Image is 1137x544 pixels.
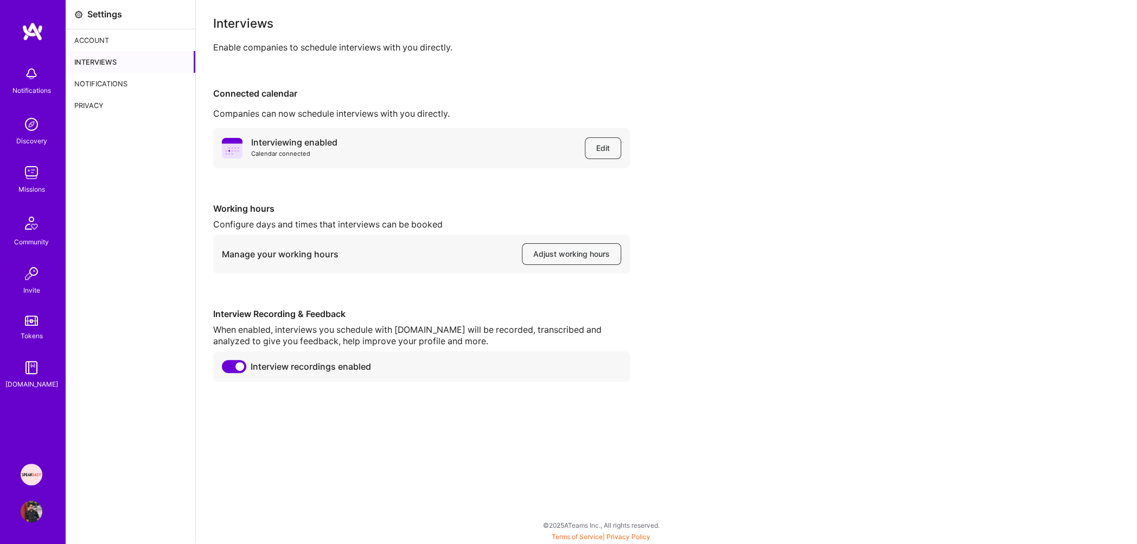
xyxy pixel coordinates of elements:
img: bell [21,63,42,85]
a: Terms of Service [552,533,603,541]
img: discovery [21,113,42,135]
div: Configure days and times that interviews can be booked [213,219,630,230]
div: Notifications [66,73,195,94]
div: Interviewing enabled [251,137,337,148]
div: Companies can now schedule interviews with you directly. [213,108,1120,119]
img: User Avatar [21,501,42,522]
div: Interview Recording & Feedback [213,308,630,320]
img: logo [22,22,43,41]
span: Edit [596,143,610,154]
span: Interview recordings enabled [251,361,371,372]
div: Invite [23,284,40,296]
div: Community [14,236,49,248]
button: Edit [585,137,621,159]
div: Interviews [66,51,195,73]
div: Settings [87,9,122,20]
div: Interviews [213,17,1120,29]
div: Calendar connected [251,148,337,160]
img: Invite [21,263,42,284]
a: Speakeasy: Software Engineer to help Customers write custom functions [18,464,45,485]
div: Privacy [66,94,195,116]
img: tokens [25,315,38,326]
a: User Avatar [18,501,45,522]
div: When enabled, interviews you schedule with [DOMAIN_NAME] will be recorded, transcribed and analyz... [213,324,630,347]
button: Adjust working hours [522,243,621,265]
div: Connected calendar [213,88,1120,99]
img: Community [18,210,44,236]
i: icon PurpleCalendar [222,138,242,159]
div: Enable companies to schedule interviews with you directly. [213,42,1120,53]
i: icon Settings [74,10,83,19]
img: guide book [21,357,42,378]
div: © 2025 ATeams Inc., All rights reserved. [65,511,1137,539]
div: Missions [18,184,45,195]
span: Adjust working hours [533,249,610,260]
div: Manage your working hours [222,249,338,260]
div: Account [66,29,195,51]
img: Speakeasy: Software Engineer to help Customers write custom functions [21,464,42,485]
a: Privacy Policy [606,533,650,541]
span: | [552,533,650,541]
div: Working hours [213,203,630,214]
div: Discovery [16,135,47,147]
div: Notifications [12,85,51,96]
img: teamwork [21,162,42,184]
div: Tokens [21,330,43,341]
div: [DOMAIN_NAME] [5,378,58,390]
